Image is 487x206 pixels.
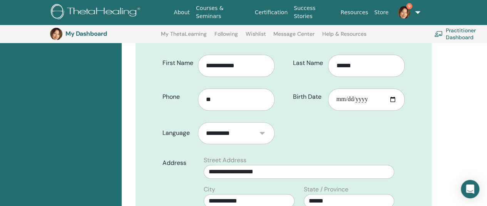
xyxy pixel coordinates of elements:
a: Following [214,31,238,43]
img: logo.png [51,4,143,21]
label: State / Province [304,185,348,194]
img: default.jpg [50,28,62,40]
a: Store [371,5,392,20]
a: Courses & Seminars [193,1,252,23]
a: Resources [338,5,372,20]
a: Certification [252,5,291,20]
label: First Name [157,56,198,70]
label: Language [157,126,198,140]
label: City [204,185,215,194]
label: Address [157,156,199,170]
label: Last Name [287,56,328,70]
a: Success Stories [291,1,337,23]
a: Message Center [273,31,315,43]
div: Open Intercom Messenger [461,180,479,198]
h3: My Dashboard [65,30,142,37]
span: 9 [406,3,412,9]
label: Phone [157,90,198,104]
label: Street Address [204,156,246,165]
a: My ThetaLearning [161,31,207,43]
img: default.jpg [398,6,410,18]
img: chalkboard-teacher.svg [434,31,443,37]
a: Help & Resources [322,31,367,43]
label: Birth Date [287,90,328,104]
a: Wishlist [246,31,266,43]
a: About [171,5,193,20]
